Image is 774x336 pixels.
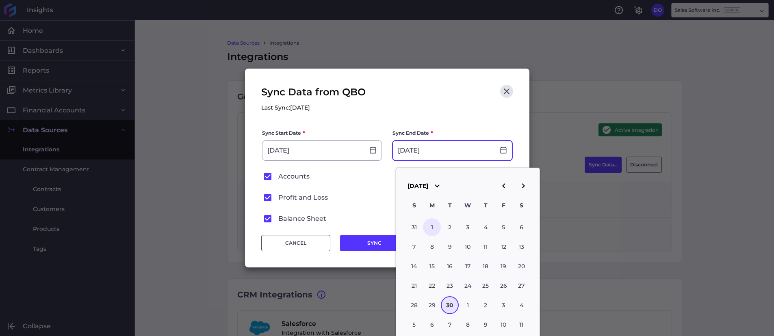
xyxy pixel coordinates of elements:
div: Choose Wednesday, September 10th, 2025 [459,238,477,256]
div: Choose Friday, September 19th, 2025 [494,257,512,275]
button: CANCEL [261,235,330,251]
div: Choose Friday, September 5th, 2025 [494,218,512,236]
div: Choose Monday, September 8th, 2025 [423,238,441,256]
div: Choose Monday, September 22nd, 2025 [423,277,441,295]
div: T [441,196,459,214]
div: Choose Thursday, September 25th, 2025 [477,277,494,295]
span: Profit and Loss [278,193,328,202]
div: T [477,196,494,214]
div: Choose Sunday, August 31st, 2025 [405,218,423,236]
div: Choose Friday, September 12th, 2025 [494,238,512,256]
div: Choose Monday, September 1st, 2025 [423,218,441,236]
div: Choose Thursday, October 9th, 2025 [477,316,494,334]
div: S [405,196,423,214]
div: Choose Wednesday, September 17th, 2025 [459,257,477,275]
div: Choose Saturday, September 6th, 2025 [512,218,530,236]
div: Choose Saturday, September 13th, 2025 [512,238,530,256]
div: M [423,196,441,214]
div: Choose Thursday, September 4th, 2025 [477,218,494,236]
span: Sync Start Date [262,129,301,137]
div: Choose Wednesday, October 8th, 2025 [459,316,477,334]
span: Accounts [278,172,310,181]
span: Sync End Date [392,129,429,137]
div: Choose Monday, October 6th, 2025 [423,316,441,334]
div: S [512,196,530,214]
div: Choose Tuesday, September 2nd, 2025 [441,218,459,236]
div: Choose Tuesday, September 23rd, 2025 [441,277,459,295]
div: Choose Saturday, September 27th, 2025 [512,277,530,295]
span: Balance Sheet [278,214,326,224]
div: Choose Tuesday, September 30th, 2025 [441,296,459,314]
div: Choose Monday, September 29th, 2025 [423,296,441,314]
div: Choose Sunday, September 21st, 2025 [405,277,423,295]
div: F [494,196,512,214]
div: Choose Saturday, October 11th, 2025 [512,316,530,334]
div: Choose Friday, October 10th, 2025 [494,316,512,334]
div: Choose Tuesday, September 9th, 2025 [441,238,459,256]
div: Choose Tuesday, September 16th, 2025 [441,257,459,275]
div: Choose Saturday, September 20th, 2025 [512,257,530,275]
div: W [459,196,477,214]
button: [DATE] [403,176,447,196]
div: Choose Wednesday, September 24th, 2025 [459,277,477,295]
div: Choose Thursday, October 2nd, 2025 [477,296,494,314]
div: Choose Wednesday, September 3rd, 2025 [459,218,477,236]
div: Choose Sunday, September 7th, 2025 [405,238,423,256]
div: Choose Friday, October 3rd, 2025 [494,296,512,314]
div: Choose Thursday, September 11th, 2025 [477,238,494,256]
div: Choose Friday, September 26th, 2025 [494,277,512,295]
div: Choose Sunday, October 5th, 2025 [405,316,423,334]
div: Choose Wednesday, October 1st, 2025 [459,296,477,314]
div: Choose Thursday, September 18th, 2025 [477,257,494,275]
div: Sync Data from QBO [261,85,366,112]
div: Choose Monday, September 15th, 2025 [423,257,441,275]
span: [DATE] [408,182,428,190]
input: Select Date [262,141,364,160]
input: Select Date [393,141,495,160]
button: Close [500,85,513,98]
div: Choose Saturday, October 4th, 2025 [512,296,530,314]
div: Choose Sunday, September 28th, 2025 [405,296,423,314]
button: SYNC [340,235,409,251]
div: Choose Sunday, September 14th, 2025 [405,257,423,275]
p: Last Sync: [DATE] [261,103,366,112]
div: Choose Tuesday, October 7th, 2025 [441,316,459,334]
div: month 2025-09 [405,218,530,334]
